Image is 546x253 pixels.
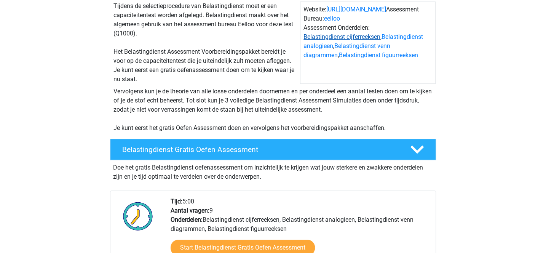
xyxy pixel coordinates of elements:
[339,51,418,59] a: Belastingdienst figuurreeksen
[110,160,436,181] div: Doe het gratis Belastingdienst oefenassessment om inzichtelijk te krijgen wat jouw sterkere en zw...
[107,139,439,160] a: Belastingdienst Gratis Oefen Assessment
[171,207,209,214] b: Aantal vragen:
[303,33,380,40] a: Belastingdienst cijferreeksen
[171,198,182,205] b: Tijd:
[324,15,340,22] a: eelloo
[110,2,300,84] div: Tijdens de selectieprocedure van Belastingdienst moet er een capaciteitentest worden afgelegd. Be...
[300,2,436,84] div: Website: Assessment Bureau: Assessment Onderdelen: , , ,
[326,6,386,13] a: [URL][DOMAIN_NAME]
[303,42,390,59] a: Belastingdienst venn diagrammen
[122,145,398,154] h4: Belastingdienst Gratis Oefen Assessment
[110,87,436,133] div: Vervolgens kun je de theorie van alle losse onderdelen doornemen en per onderdeel een aantal test...
[119,197,157,235] img: Klok
[171,216,203,223] b: Onderdelen:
